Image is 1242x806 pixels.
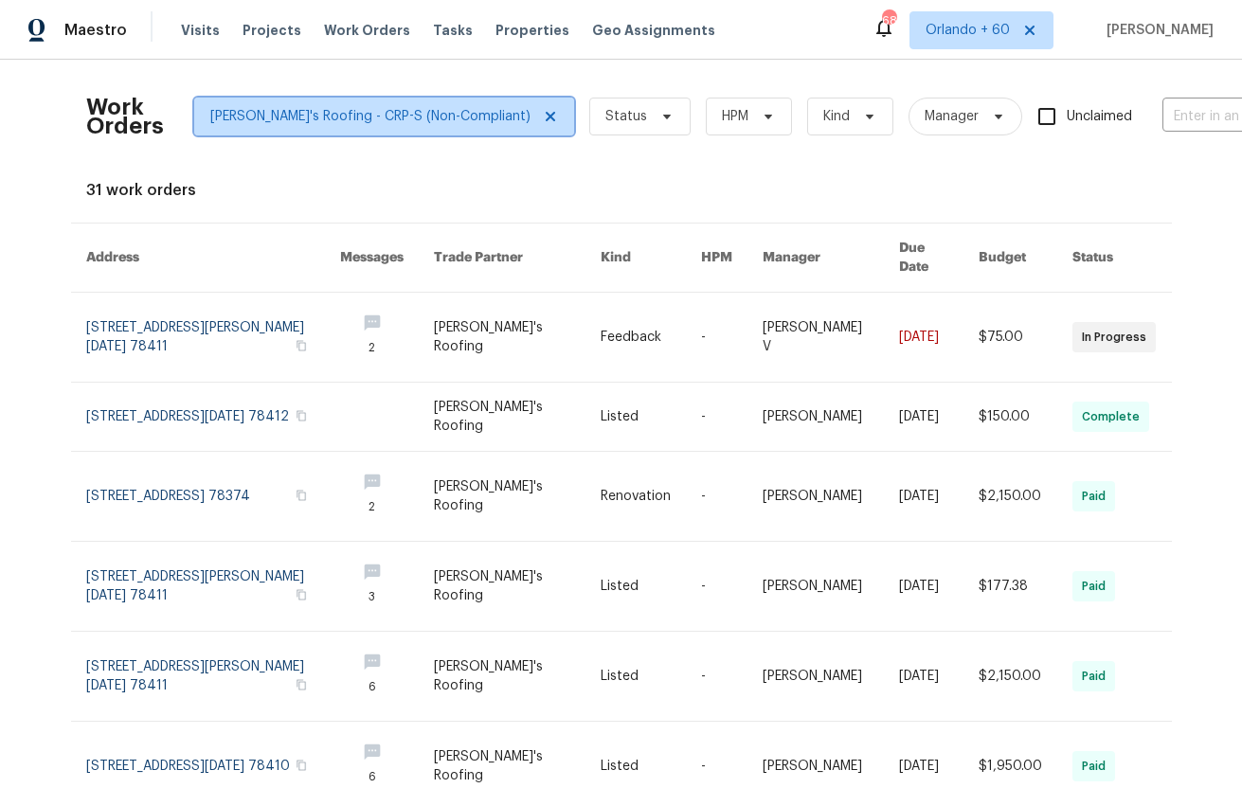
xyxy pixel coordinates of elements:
[293,407,310,424] button: Copy Address
[585,452,686,542] td: Renovation
[585,383,686,452] td: Listed
[823,107,850,126] span: Kind
[585,632,686,722] td: Listed
[747,542,884,632] td: [PERSON_NAME]
[419,383,586,452] td: [PERSON_NAME]'s Roofing
[419,632,586,722] td: [PERSON_NAME]'s Roofing
[86,98,164,135] h2: Work Orders
[592,21,715,40] span: Geo Assignments
[1099,21,1214,40] span: [PERSON_NAME]
[686,224,747,293] th: HPM
[181,21,220,40] span: Visits
[926,21,1010,40] span: Orlando + 60
[884,224,963,293] th: Due Date
[1067,107,1132,127] span: Unclaimed
[882,11,895,30] div: 689
[605,107,647,126] span: Status
[86,181,1157,200] div: 31 work orders
[747,293,884,383] td: [PERSON_NAME] V
[686,383,747,452] td: -
[747,224,884,293] th: Manager
[293,676,310,693] button: Copy Address
[293,337,310,354] button: Copy Address
[210,107,531,126] span: [PERSON_NAME]'s Roofing - CRP-S (Non-Compliant)
[963,224,1057,293] th: Budget
[686,293,747,383] td: -
[419,542,586,632] td: [PERSON_NAME]'s Roofing
[433,24,473,37] span: Tasks
[747,383,884,452] td: [PERSON_NAME]
[325,224,419,293] th: Messages
[495,21,569,40] span: Properties
[419,224,586,293] th: Trade Partner
[747,632,884,722] td: [PERSON_NAME]
[686,632,747,722] td: -
[71,224,325,293] th: Address
[64,21,127,40] span: Maestro
[1057,224,1171,293] th: Status
[293,487,310,504] button: Copy Address
[686,452,747,542] td: -
[925,107,979,126] span: Manager
[243,21,301,40] span: Projects
[419,293,586,383] td: [PERSON_NAME]'s Roofing
[585,542,686,632] td: Listed
[293,757,310,774] button: Copy Address
[419,452,586,542] td: [PERSON_NAME]'s Roofing
[722,107,748,126] span: HPM
[747,452,884,542] td: [PERSON_NAME]
[686,542,747,632] td: -
[324,21,410,40] span: Work Orders
[585,224,686,293] th: Kind
[585,293,686,383] td: Feedback
[293,586,310,603] button: Copy Address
